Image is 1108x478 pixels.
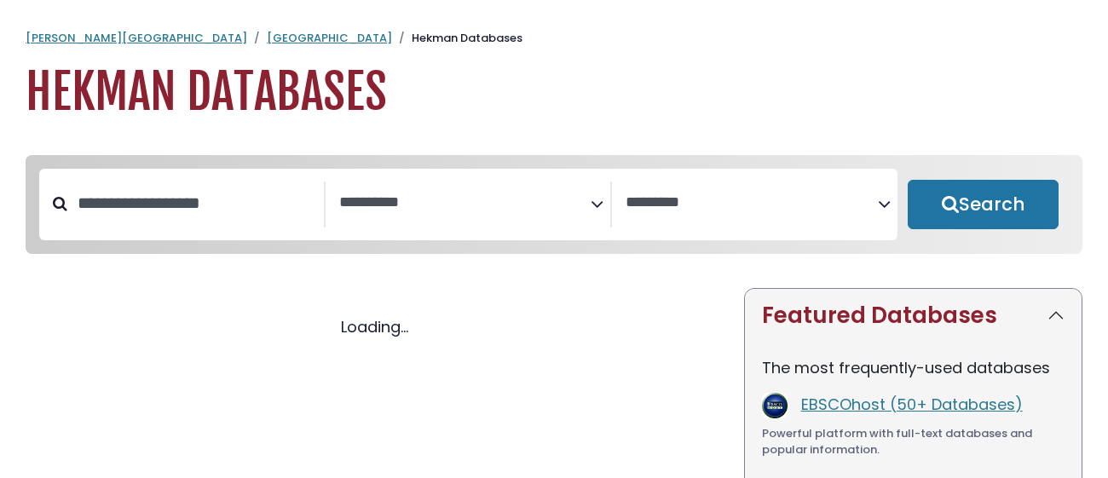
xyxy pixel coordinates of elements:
nav: breadcrumb [26,30,1082,47]
input: Search database by title or keyword [67,189,324,217]
nav: Search filters [26,155,1082,254]
h1: Hekman Databases [26,64,1082,121]
textarea: Search [626,194,877,212]
div: Powerful platform with full-text databases and popular information. [762,425,1065,458]
p: The most frequently-used databases [762,356,1065,379]
li: Hekman Databases [392,30,522,47]
button: Featured Databases [745,289,1082,343]
div: Loading... [26,315,724,338]
a: [PERSON_NAME][GEOGRAPHIC_DATA] [26,30,247,46]
textarea: Search [339,194,591,212]
a: [GEOGRAPHIC_DATA] [267,30,392,46]
button: Submit for Search Results [908,180,1059,229]
a: EBSCOhost (50+ Databases) [801,394,1023,415]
